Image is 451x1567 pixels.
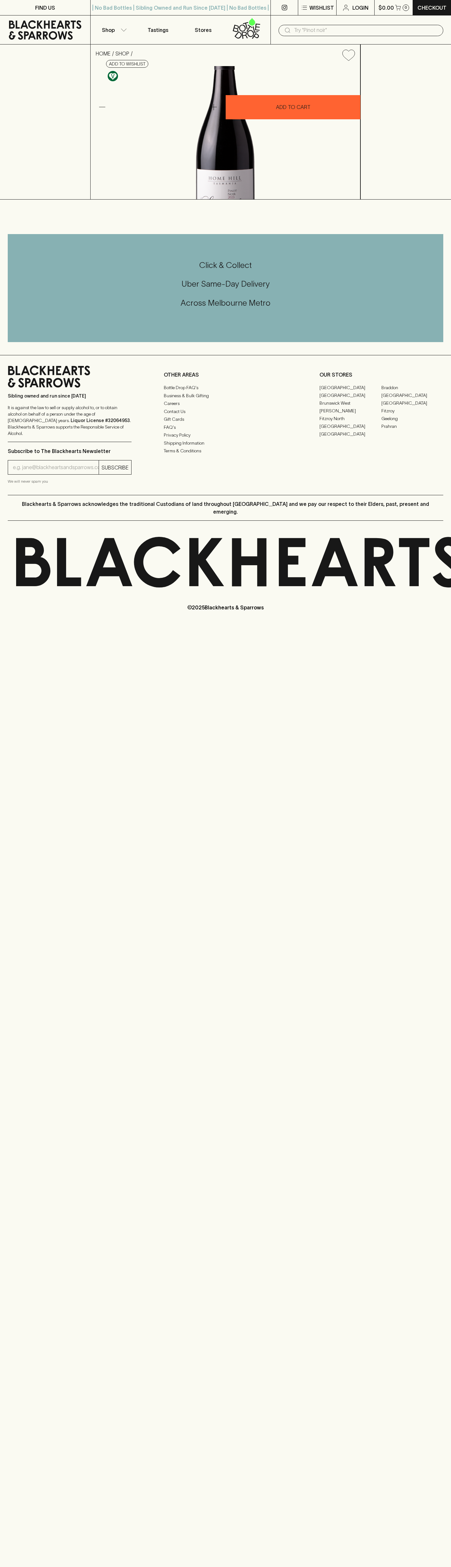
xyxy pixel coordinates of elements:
button: SUBSCRIBE [99,460,131,474]
p: Checkout [417,4,446,12]
h5: Uber Same-Day Delivery [8,279,443,289]
p: $0.00 [378,4,394,12]
a: Business & Bulk Gifting [164,392,288,399]
a: [GEOGRAPHIC_DATA] [319,422,381,430]
a: [PERSON_NAME] [319,407,381,415]
p: Login [352,4,368,12]
a: Geelong [381,415,443,422]
a: Brunswick West [319,399,381,407]
h5: Click & Collect [8,260,443,271]
button: Add to wishlist [106,60,148,68]
a: Braddon [381,384,443,391]
a: Careers [164,400,288,408]
a: [GEOGRAPHIC_DATA] [319,384,381,391]
a: Fitzroy [381,407,443,415]
a: [GEOGRAPHIC_DATA] [319,391,381,399]
a: Terms & Conditions [164,447,288,455]
p: 0 [405,6,407,9]
p: FIND US [35,4,55,12]
a: Privacy Policy [164,431,288,439]
a: Made without the use of any animal products. [106,69,120,83]
strong: Liquor License #32064953 [71,418,130,423]
a: Fitzroy North [319,415,381,422]
a: Stores [181,15,226,44]
p: It is against the law to sell or supply alcohol to, or to obtain alcohol on behalf of a person un... [8,404,132,437]
p: Stores [195,26,211,34]
p: OUR STORES [319,371,443,379]
a: SHOP [115,51,129,56]
a: [GEOGRAPHIC_DATA] [381,399,443,407]
a: Tastings [135,15,181,44]
p: Sibling owned and run since [DATE] [8,393,132,399]
div: Call to action block [8,234,443,342]
a: [GEOGRAPHIC_DATA] [381,391,443,399]
input: e.g. jane@blackheartsandsparrows.com.au [13,462,99,473]
a: Bottle Drop FAQ's [164,384,288,392]
p: SUBSCRIBE [102,464,129,471]
a: Gift Cards [164,416,288,423]
a: [GEOGRAPHIC_DATA] [319,430,381,438]
p: Blackhearts & Sparrows acknowledges the traditional Custodians of land throughout [GEOGRAPHIC_DAT... [13,500,438,516]
a: Contact Us [164,408,288,415]
p: OTHER AREAS [164,371,288,379]
p: Shop [102,26,115,34]
a: Shipping Information [164,439,288,447]
p: Subscribe to The Blackhearts Newsletter [8,447,132,455]
img: Vegan [108,71,118,81]
a: Prahran [381,422,443,430]
p: Wishlist [309,4,334,12]
h5: Across Melbourne Metro [8,298,443,308]
button: Shop [91,15,136,44]
button: Add to wishlist [340,47,358,64]
p: ADD TO CART [276,103,310,111]
p: Tastings [148,26,168,34]
a: HOME [96,51,111,56]
p: We will never spam you [8,478,132,485]
button: ADD TO CART [226,95,360,119]
img: 40282.png [91,66,360,199]
a: FAQ's [164,423,288,431]
input: Try "Pinot noir" [294,25,438,35]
